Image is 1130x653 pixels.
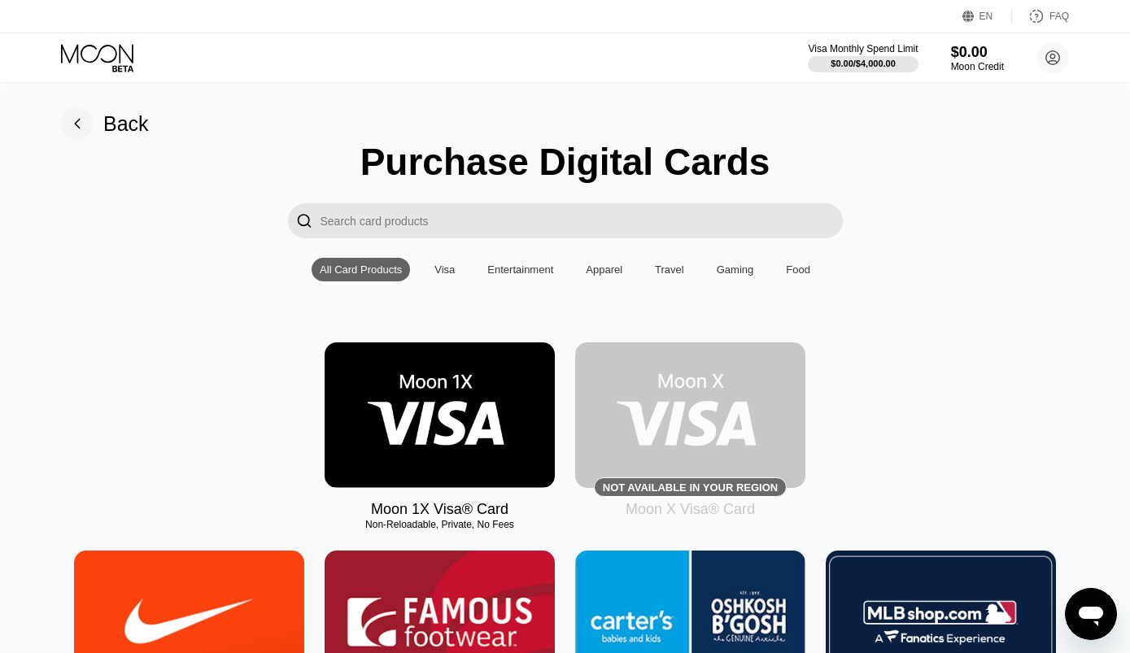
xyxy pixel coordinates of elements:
iframe: Button to launch messaging window [1065,588,1117,640]
input: Search card products [321,203,843,238]
div: Not available in your region [603,481,778,494]
div: Apparel [578,258,630,281]
div: Entertainment [487,263,553,276]
div: $0.00Moon Credit [951,44,1004,72]
div: Visa [426,258,463,281]
div: Travel [655,263,684,276]
div: FAQ [1049,11,1069,22]
div: Moon 1X Visa® Card [371,501,508,518]
div: FAQ [1012,8,1069,24]
div: Gaming [717,263,754,276]
div: Non-Reloadable, Private, No Fees [325,519,555,530]
div: Food [778,258,818,281]
div: Visa [434,263,455,276]
div: Back [61,107,149,140]
div: Visa Monthly Spend Limit [808,43,918,54]
div: Moon Credit [951,61,1004,72]
div: Apparel [586,263,622,276]
div: Visa Monthly Spend Limit$0.00/$4,000.00 [808,43,918,72]
div: Moon X Visa® Card [626,501,755,518]
div: Purchase Digital Cards [360,140,770,184]
div: EN [979,11,993,22]
div: All Card Products [312,258,410,281]
div: $0.00 [951,44,1004,61]
div:  [296,211,312,230]
div: Food [786,263,810,276]
div: $0.00 / $4,000.00 [831,59,896,68]
div: Gaming [709,258,762,281]
div: All Card Products [320,263,402,276]
div:  [288,203,321,238]
div: Travel [647,258,692,281]
div: Not available in your region [575,342,805,488]
div: Entertainment [479,258,561,281]
div: EN [962,8,1012,24]
div: Back [103,112,149,136]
